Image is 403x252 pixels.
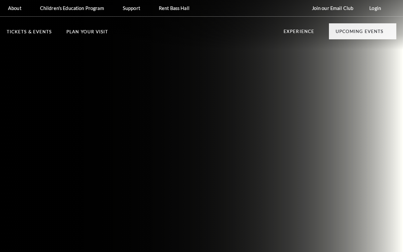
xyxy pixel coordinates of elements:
[40,5,104,11] p: Children's Education Program
[336,29,383,37] p: Upcoming Events
[66,30,108,38] p: Plan Your Visit
[159,5,189,11] p: Rent Bass Hall
[284,29,314,37] p: Experience
[8,5,21,11] p: About
[7,30,52,38] p: Tickets & Events
[123,5,140,11] p: Support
